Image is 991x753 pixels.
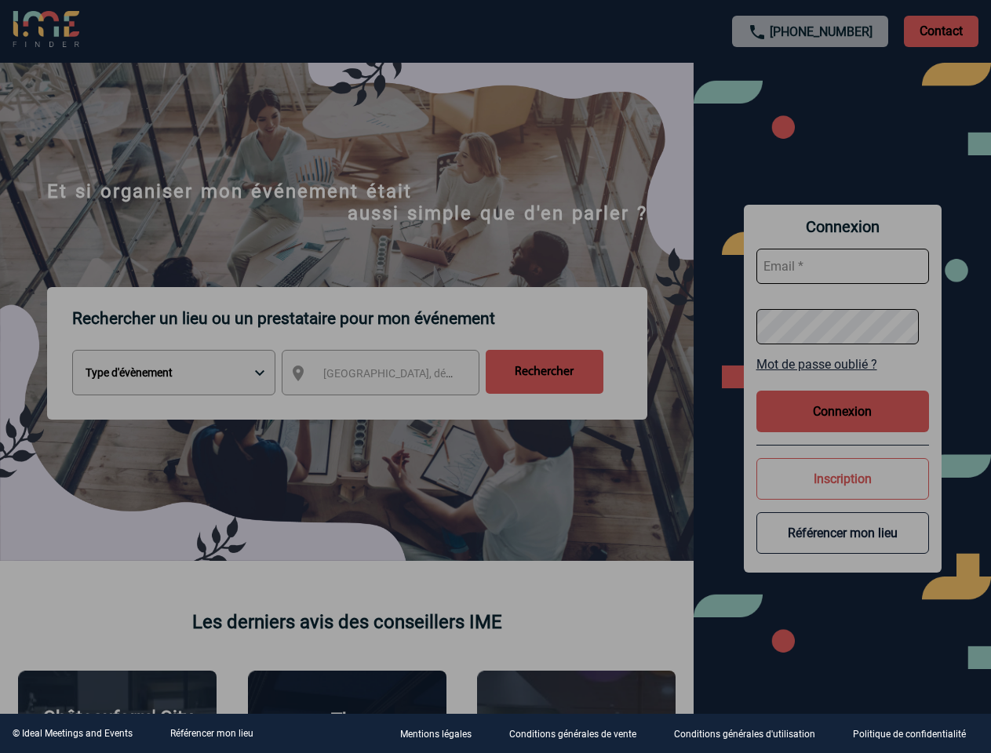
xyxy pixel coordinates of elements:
[497,726,661,741] a: Conditions générales de vente
[400,729,472,740] p: Mentions légales
[509,729,636,740] p: Conditions générales de vente
[661,726,840,741] a: Conditions générales d'utilisation
[388,726,497,741] a: Mentions légales
[674,729,815,740] p: Conditions générales d'utilisation
[840,726,991,741] a: Politique de confidentialité
[853,729,966,740] p: Politique de confidentialité
[170,728,253,739] a: Référencer mon lieu
[13,728,133,739] div: © Ideal Meetings and Events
